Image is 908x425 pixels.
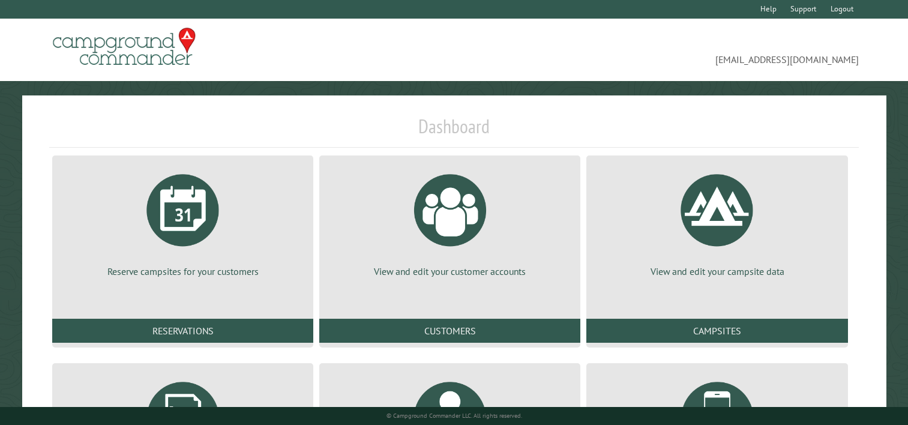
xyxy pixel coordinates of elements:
h1: Dashboard [49,115,859,148]
a: Reservations [52,319,313,343]
span: [EMAIL_ADDRESS][DOMAIN_NAME] [454,33,859,67]
a: View and edit your campsite data [601,165,833,278]
p: View and edit your customer accounts [334,265,566,278]
a: Reserve campsites for your customers [67,165,299,278]
img: Campground Commander [49,23,199,70]
a: View and edit your customer accounts [334,165,566,278]
p: Reserve campsites for your customers [67,265,299,278]
small: © Campground Commander LLC. All rights reserved. [386,412,522,420]
a: Campsites [586,319,847,343]
p: View and edit your campsite data [601,265,833,278]
a: Customers [319,319,580,343]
